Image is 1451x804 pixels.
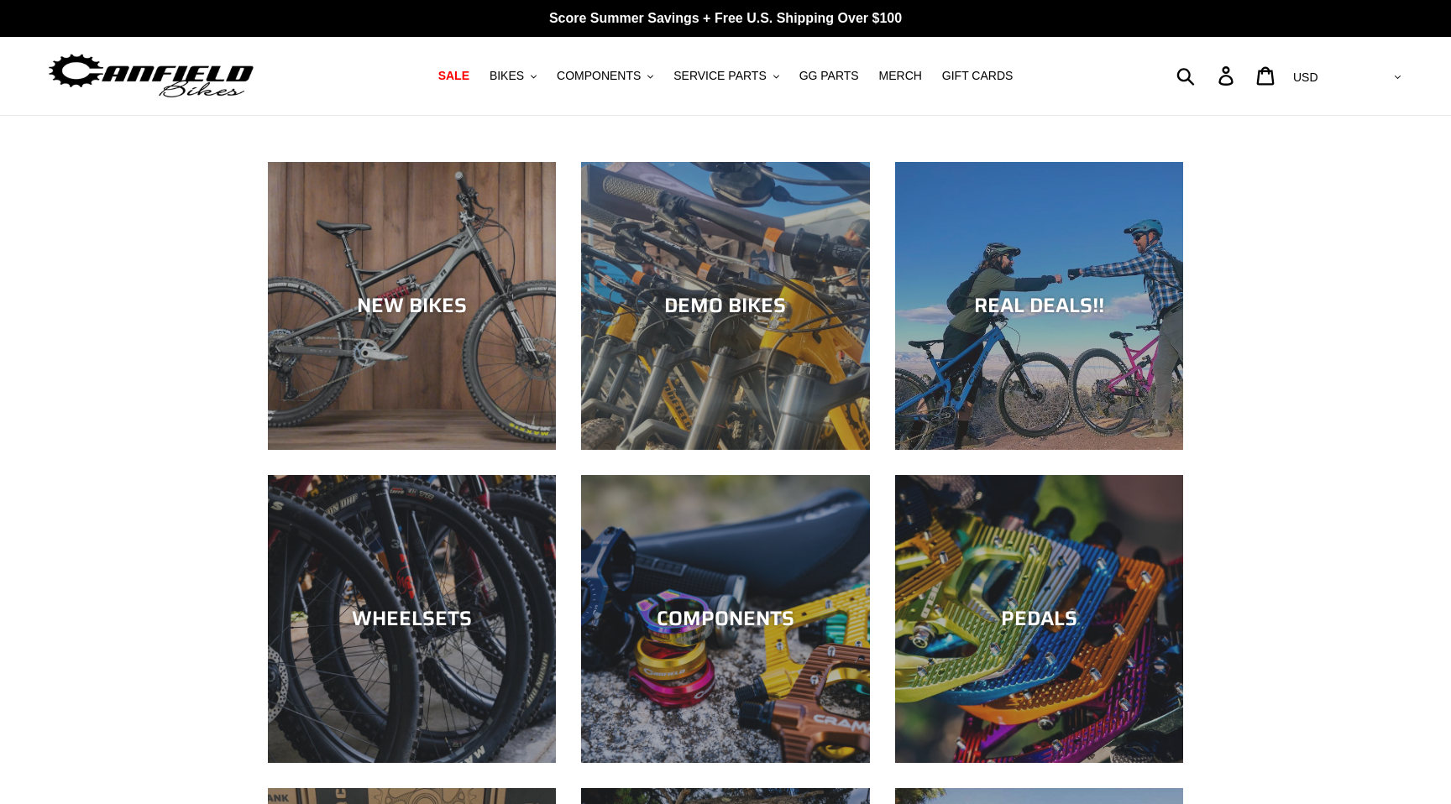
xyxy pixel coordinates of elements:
[879,69,922,83] span: MERCH
[581,294,869,318] div: DEMO BIKES
[268,475,556,763] a: WHEELSETS
[895,294,1183,318] div: REAL DEALS!!
[665,65,787,87] button: SERVICE PARTS
[895,607,1183,631] div: PEDALS
[268,294,556,318] div: NEW BIKES
[934,65,1022,87] a: GIFT CARDS
[942,69,1014,83] span: GIFT CARDS
[268,162,556,450] a: NEW BIKES
[1186,57,1228,94] input: Search
[481,65,545,87] button: BIKES
[581,475,869,763] a: COMPONENTS
[791,65,867,87] a: GG PARTS
[871,65,930,87] a: MERCH
[895,162,1183,450] a: REAL DEALS!!
[581,607,869,631] div: COMPONENTS
[673,69,766,83] span: SERVICE PARTS
[548,65,662,87] button: COMPONENTS
[438,69,469,83] span: SALE
[557,69,641,83] span: COMPONENTS
[895,475,1183,763] a: PEDALS
[581,162,869,450] a: DEMO BIKES
[430,65,478,87] a: SALE
[46,50,256,102] img: Canfield Bikes
[490,69,524,83] span: BIKES
[799,69,859,83] span: GG PARTS
[268,607,556,631] div: WHEELSETS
